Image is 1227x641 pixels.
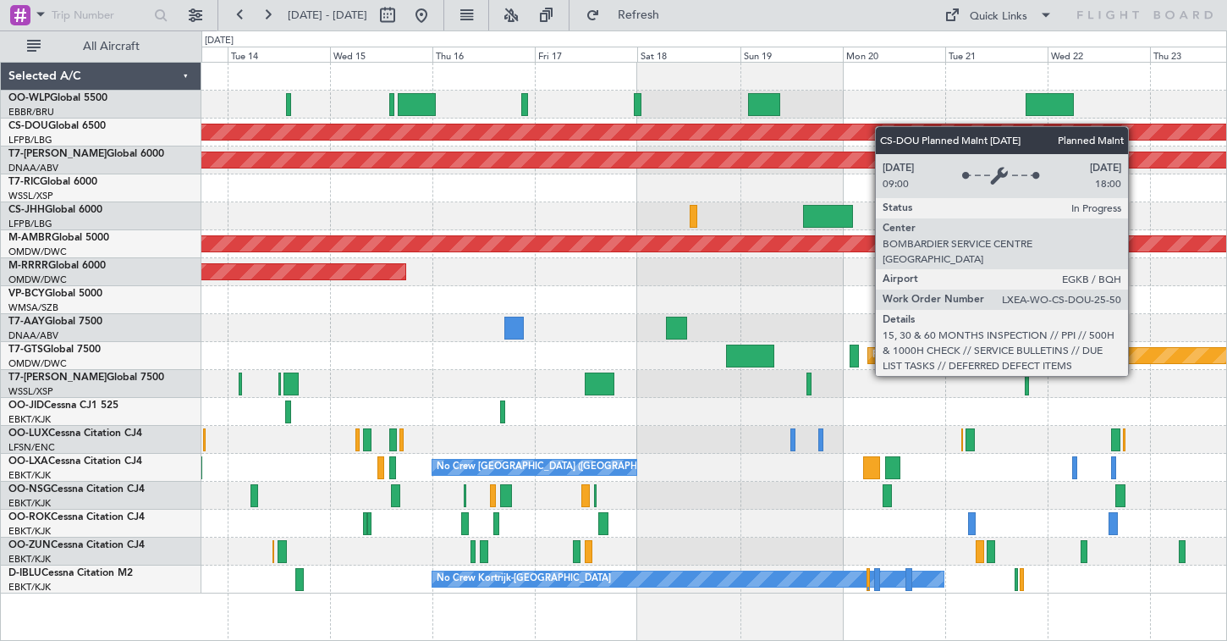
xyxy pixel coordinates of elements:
[8,246,67,258] a: OMDW/DWC
[8,190,53,202] a: WSSL/XSP
[8,106,54,119] a: EBBR/BRU
[8,345,101,355] a: T7-GTSGlobal 7500
[8,497,51,510] a: EBKT/KJK
[8,205,45,215] span: CS-JHH
[8,261,106,271] a: M-RRRRGlobal 6000
[843,47,945,62] div: Mon 20
[8,218,52,230] a: LFPB/LBG
[8,317,102,327] a: T7-AAYGlobal 7500
[8,93,107,103] a: OO-WLPGlobal 5500
[8,233,52,243] span: M-AMBR
[8,484,145,495] a: OO-NSGCessna Citation CJ4
[8,512,145,522] a: OO-ROKCessna Citation CJ4
[8,149,107,159] span: T7-[PERSON_NAME]
[8,512,51,522] span: OO-ROK
[8,385,53,398] a: WSSL/XSP
[330,47,432,62] div: Wed 15
[8,428,48,439] span: OO-LUX
[44,41,179,52] span: All Aircraft
[8,274,67,286] a: OMDW/DWC
[8,441,55,454] a: LFSN/ENC
[8,568,133,578] a: D-IBLUCessna Citation M2
[205,34,234,48] div: [DATE]
[8,373,107,383] span: T7-[PERSON_NAME]
[8,121,48,131] span: CS-DOU
[8,233,109,243] a: M-AMBRGlobal 5000
[8,401,118,411] a: OO-JIDCessna CJ1 525
[8,428,142,439] a: OO-LUXCessna Citation CJ4
[8,581,51,594] a: EBKT/KJK
[8,469,51,482] a: EBKT/KJK
[8,329,58,342] a: DNAA/ABV
[8,149,164,159] a: T7-[PERSON_NAME]Global 6000
[8,456,48,467] span: OO-LXA
[19,33,184,60] button: All Aircraft
[8,205,102,215] a: CS-JHHGlobal 6000
[8,525,51,538] a: EBKT/KJK
[936,2,1061,29] button: Quick Links
[8,345,43,355] span: T7-GTS
[437,566,611,592] div: No Crew Kortrijk-[GEOGRAPHIC_DATA]
[970,8,1027,25] div: Quick Links
[535,47,637,62] div: Fri 17
[872,343,1071,368] div: Planned Maint [GEOGRAPHIC_DATA] (Seletar)
[8,177,97,187] a: T7-RICGlobal 6000
[52,3,149,28] input: Trip Number
[8,261,48,271] span: M-RRRR
[945,47,1048,62] div: Tue 21
[8,177,40,187] span: T7-RIC
[8,289,45,299] span: VP-BCY
[603,9,674,21] span: Refresh
[637,47,740,62] div: Sat 18
[8,134,52,146] a: LFPB/LBG
[8,93,50,103] span: OO-WLP
[288,8,367,23] span: [DATE] - [DATE]
[8,568,41,578] span: D-IBLU
[8,553,51,566] a: EBKT/KJK
[8,357,67,370] a: OMDW/DWC
[8,540,145,550] a: OO-ZUNCessna Citation CJ4
[432,47,535,62] div: Thu 16
[8,121,106,131] a: CS-DOUGlobal 6500
[8,373,164,383] a: T7-[PERSON_NAME]Global 7500
[8,456,142,467] a: OO-LXACessna Citation CJ4
[8,162,58,174] a: DNAA/ABV
[8,301,58,314] a: WMSA/SZB
[8,413,51,426] a: EBKT/KJK
[1048,47,1150,62] div: Wed 22
[578,2,680,29] button: Refresh
[228,47,330,62] div: Tue 14
[740,47,843,62] div: Sun 19
[8,401,44,411] span: OO-JID
[437,455,720,480] div: No Crew [GEOGRAPHIC_DATA] ([GEOGRAPHIC_DATA] National)
[8,484,51,495] span: OO-NSG
[8,540,51,550] span: OO-ZUN
[8,289,102,299] a: VP-BCYGlobal 5000
[8,317,45,327] span: T7-AAY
